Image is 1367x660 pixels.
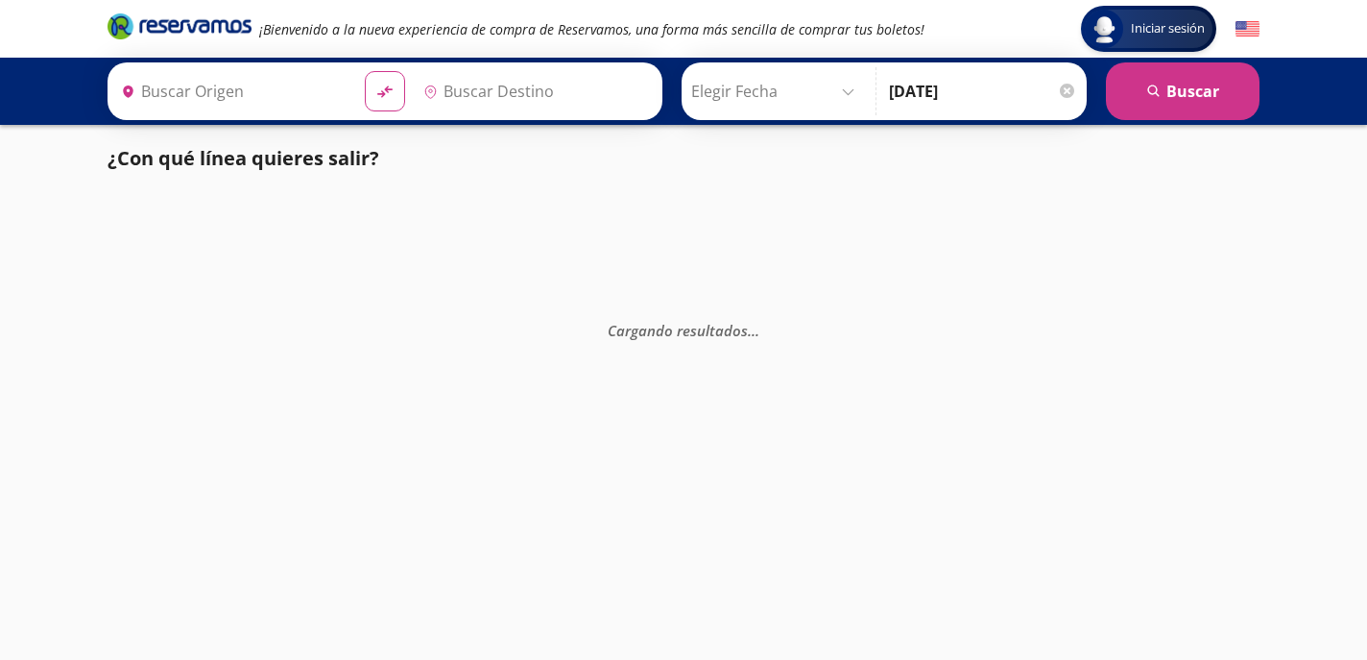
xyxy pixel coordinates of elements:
a: Brand Logo [108,12,252,46]
input: Opcional [889,67,1077,115]
input: Buscar Destino [416,67,652,115]
em: ¡Bienvenido a la nueva experiencia de compra de Reservamos, una forma más sencilla de comprar tus... [259,20,924,38]
span: . [748,320,752,339]
input: Buscar Origen [113,67,349,115]
input: Elegir Fecha [691,67,863,115]
em: Cargando resultados [608,320,759,339]
p: ¿Con qué línea quieres salir? [108,144,379,173]
span: . [752,320,755,339]
button: English [1235,17,1259,41]
button: Buscar [1106,62,1259,120]
i: Brand Logo [108,12,252,40]
span: Iniciar sesión [1123,19,1212,38]
span: . [755,320,759,339]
